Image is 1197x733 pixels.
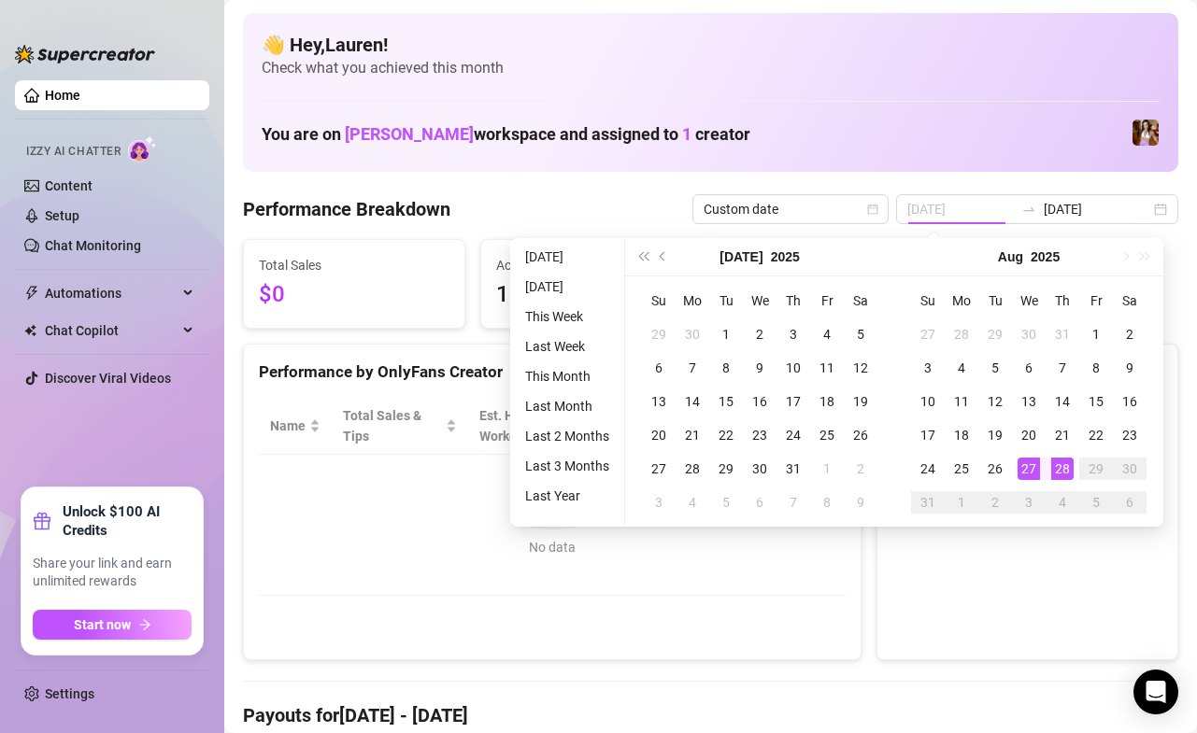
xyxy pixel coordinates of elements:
td: 2025-07-13 [642,385,676,418]
h4: Performance Breakdown [243,196,450,222]
span: Custom date [704,195,877,223]
div: 5 [1085,491,1107,514]
td: 2025-08-23 [1113,418,1147,452]
td: 2025-08-20 [1012,418,1046,452]
th: Th [777,284,810,317]
td: 2025-08-04 [676,486,709,519]
td: 2025-07-11 [810,351,844,385]
div: 30 [748,458,771,480]
div: 27 [648,458,670,480]
td: 2025-08-12 [978,385,1012,418]
td: 2025-07-02 [743,317,777,351]
td: 2025-08-27 [1012,452,1046,486]
td: 2025-08-13 [1012,385,1046,418]
div: 25 [816,424,838,446]
div: 6 [648,357,670,379]
li: Last Year [518,485,617,507]
th: Tu [709,284,743,317]
div: 28 [950,323,973,345]
td: 2025-08-14 [1046,385,1079,418]
th: Name [259,398,332,455]
td: 2025-07-06 [642,351,676,385]
div: 2 [984,491,1006,514]
div: 16 [748,390,771,413]
div: 15 [715,390,737,413]
a: Discover Viral Videos [45,371,171,386]
div: 13 [648,390,670,413]
td: 2025-08-05 [978,351,1012,385]
td: 2025-07-29 [709,452,743,486]
td: 2025-07-14 [676,385,709,418]
td: 2025-08-06 [1012,351,1046,385]
span: Izzy AI Chatter [26,143,121,161]
div: 12 [849,357,872,379]
li: This Week [518,305,617,328]
div: 9 [1119,357,1141,379]
div: 29 [715,458,737,480]
div: 26 [849,424,872,446]
div: 12 [984,390,1006,413]
td: 2025-08-18 [945,418,978,452]
a: Setup [45,208,79,223]
li: [DATE] [518,275,617,298]
td: 2025-08-02 [844,452,877,486]
td: 2025-07-03 [777,317,810,351]
li: Last Week [518,335,617,358]
td: 2025-07-15 [709,385,743,418]
td: 2025-07-18 [810,385,844,418]
a: Chat Monitoring [45,238,141,253]
div: 8 [816,491,838,514]
div: 25 [950,458,973,480]
div: 6 [1018,357,1040,379]
div: 6 [748,491,771,514]
div: 24 [917,458,939,480]
div: 10 [782,357,805,379]
div: 3 [648,491,670,514]
td: 2025-07-05 [844,317,877,351]
div: 28 [681,458,704,480]
div: 7 [681,357,704,379]
th: Su [911,284,945,317]
div: 28 [1051,458,1074,480]
h4: 👋 Hey, Lauren ! [262,32,1160,58]
td: 2025-08-17 [911,418,945,452]
button: Choose a month [720,238,762,275]
span: Automations [45,278,178,308]
div: 4 [816,323,838,345]
a: Home [45,88,80,103]
td: 2025-07-28 [945,317,978,351]
td: 2025-07-31 [777,452,810,486]
div: 31 [917,491,939,514]
th: Mo [676,284,709,317]
td: 2025-07-24 [777,418,810,452]
div: 1 [816,458,838,480]
span: Share your link and earn unlimited rewards [33,555,192,591]
td: 2025-08-03 [911,351,945,385]
div: 17 [782,390,805,413]
th: Fr [810,284,844,317]
td: 2025-08-06 [743,486,777,519]
h4: Payouts for [DATE] - [DATE] [243,702,1178,728]
div: 27 [1018,458,1040,480]
th: Total Sales & Tips [332,398,468,455]
span: Name [270,416,306,436]
button: Choose a year [771,238,800,275]
li: Last Month [518,395,617,417]
div: 4 [681,491,704,514]
td: 2025-07-10 [777,351,810,385]
div: 18 [950,424,973,446]
span: swap-right [1021,202,1036,217]
td: 2025-08-08 [1079,351,1113,385]
input: End date [1044,199,1150,219]
th: We [1012,284,1046,317]
td: 2025-07-17 [777,385,810,418]
span: gift [33,512,51,530]
td: 2025-09-02 [978,486,1012,519]
span: thunderbolt [24,286,39,301]
td: 2025-08-08 [810,486,844,519]
div: 3 [782,323,805,345]
div: 5 [715,491,737,514]
div: 29 [648,323,670,345]
td: 2025-09-03 [1012,486,1046,519]
td: 2025-08-19 [978,418,1012,452]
